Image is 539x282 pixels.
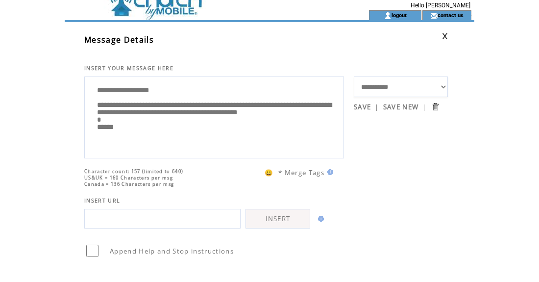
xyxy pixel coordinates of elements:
img: account_icon.gif [384,12,392,20]
span: Canada = 136 Characters per msg [84,181,174,187]
img: help.gif [324,169,333,175]
input: Submit [431,102,440,111]
a: logout [392,12,407,18]
img: help.gif [315,216,324,222]
span: INSERT URL [84,197,120,204]
span: Character count: 157 (limited to 640) [84,168,183,175]
img: contact_us_icon.gif [430,12,438,20]
a: SAVE NEW [383,103,419,111]
a: SAVE [354,103,371,111]
a: INSERT [245,209,310,229]
span: Message Details [84,34,154,45]
span: US&UK = 160 Characters per msg [84,175,173,181]
span: | [422,103,426,111]
span: Append Help and Stop instructions [110,247,234,256]
span: Hello [PERSON_NAME] [411,2,470,9]
span: * Merge Tags [278,168,324,177]
span: | [375,103,379,111]
span: 😀 [265,168,273,177]
span: INSERT YOUR MESSAGE HERE [84,65,173,72]
a: contact us [438,12,464,18]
